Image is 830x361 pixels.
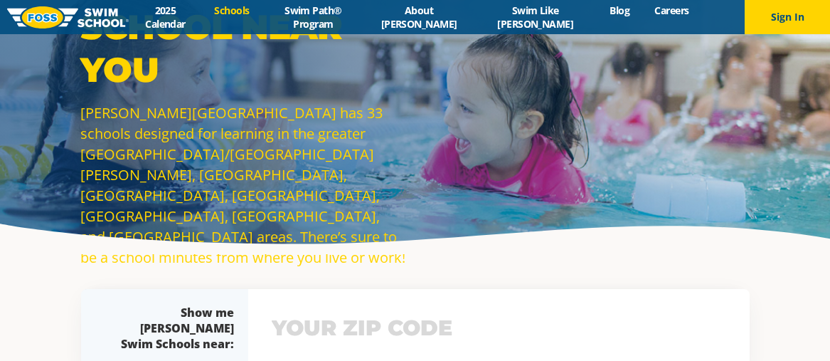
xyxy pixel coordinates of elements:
[642,4,701,17] a: Careers
[268,308,730,349] input: YOUR ZIP CODE
[597,4,642,17] a: Blog
[262,4,364,31] a: Swim Path® Program
[474,4,597,31] a: Swim Like [PERSON_NAME]
[110,305,234,352] div: Show me [PERSON_NAME] Swim Schools near:
[129,4,202,31] a: 2025 Calendar
[202,4,262,17] a: Schools
[7,6,129,28] img: FOSS Swim School Logo
[80,103,408,268] p: [PERSON_NAME][GEOGRAPHIC_DATA] has 33 schools designed for learning in the greater [GEOGRAPHIC_DA...
[365,4,474,31] a: About [PERSON_NAME]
